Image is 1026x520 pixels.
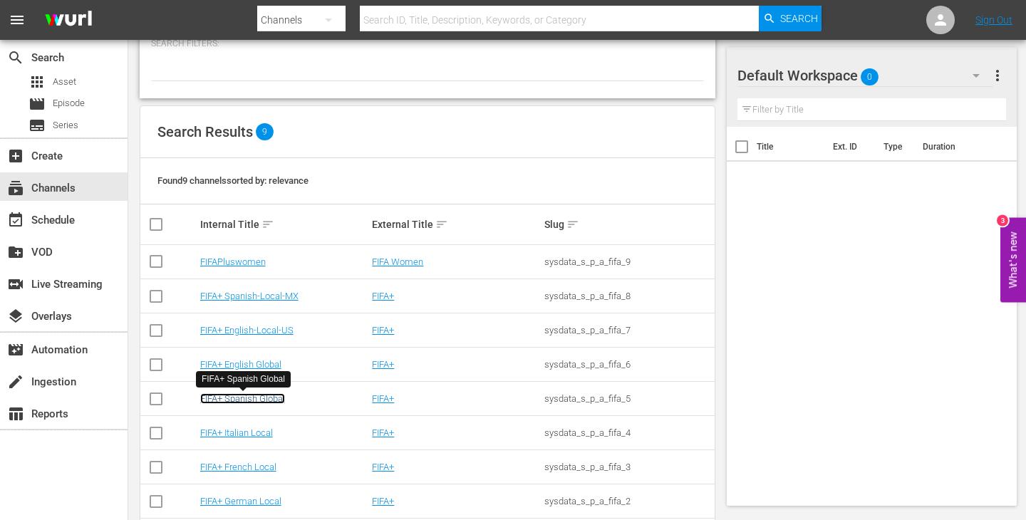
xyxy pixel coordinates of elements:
div: sysdata_s_p_a_fifa_3 [544,462,712,472]
span: Search Results [157,123,253,140]
span: Asset [28,73,46,90]
a: FIFA+ Spanish-Local-MX [200,291,299,301]
span: 9 [256,123,274,140]
span: Episode [53,96,85,110]
a: FIFA+ [372,325,394,336]
a: FIFA+ [372,291,394,301]
span: sort [435,218,448,231]
div: sysdata_s_p_a_fifa_6 [544,359,712,370]
span: more_vert [989,67,1006,84]
div: sysdata_s_p_a_fifa_5 [544,393,712,404]
div: sysdata_s_p_a_fifa_8 [544,291,712,301]
span: Reports [7,405,24,422]
span: Series [28,117,46,134]
div: Default Workspace [737,56,993,95]
span: Ingestion [7,373,24,390]
th: Duration [914,127,1000,167]
button: more_vert [989,58,1006,93]
div: sysdata_s_p_a_fifa_2 [544,496,712,506]
th: Title [757,127,824,167]
div: Slug [544,216,712,233]
span: Episode [28,95,46,113]
div: Internal Title [200,216,368,233]
th: Type [875,127,914,167]
a: Sign Out [975,14,1012,26]
div: sysdata_s_p_a_fifa_4 [544,427,712,438]
span: Overlays [7,308,24,325]
a: FIFA+ [372,462,394,472]
a: FIFA+ English Global [200,359,281,370]
span: Series [53,118,78,132]
a: FIFA+ English-Local-US [200,325,294,336]
a: FIFAPluswomen [200,256,266,267]
div: sysdata_s_p_a_fifa_7 [544,325,712,336]
div: FIFA+ Spanish Global [202,373,285,385]
a: FIFA+ Spanish Global [200,393,285,404]
span: Search [780,6,818,31]
th: Ext. ID [824,127,875,167]
span: Create [7,147,24,165]
span: sort [261,218,274,231]
a: FIFA+ German Local [200,496,281,506]
div: sysdata_s_p_a_fifa_9 [544,256,712,267]
p: Search Filters: [151,38,704,50]
button: Open Feedback Widget [1000,218,1026,303]
span: Schedule [7,212,24,229]
a: FIFA Women [372,256,423,267]
a: FIFA+ [372,359,394,370]
span: Live Streaming [7,276,24,293]
div: 3 [997,215,1008,227]
button: Search [759,6,822,31]
a: FIFA+ [372,496,394,506]
img: ans4CAIJ8jUAAAAAAAAAAAAAAAAAAAAAAAAgQb4GAAAAAAAAAAAAAAAAAAAAAAAAJMjXAAAAAAAAAAAAAAAAAAAAAAAAgAT5G... [34,4,103,37]
span: VOD [7,244,24,261]
a: FIFA+ French Local [200,462,276,472]
a: FIFA+ [372,427,394,438]
span: Search [7,49,24,66]
span: sort [566,218,579,231]
span: Channels [7,180,24,197]
span: Automation [7,341,24,358]
span: Found 9 channels sorted by: relevance [157,175,309,186]
a: FIFA+ Italian Local [200,427,273,438]
span: 0 [861,62,879,92]
span: Asset [53,75,76,89]
span: menu [9,11,26,28]
div: External Title [372,216,540,233]
a: FIFA+ [372,393,394,404]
